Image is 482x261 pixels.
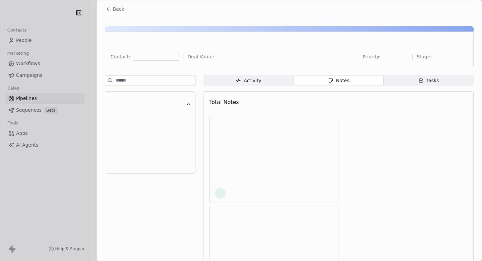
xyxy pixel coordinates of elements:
button: Back [102,3,128,15]
span: Back [113,6,124,12]
span: Deal Value: [187,53,214,60]
div: Activity [236,77,261,84]
span: Total Notes [209,99,239,105]
span: Stage: [417,53,432,60]
div: Tasks [418,77,439,84]
div: Contact: [110,53,130,60]
span: Priority: [363,53,381,60]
